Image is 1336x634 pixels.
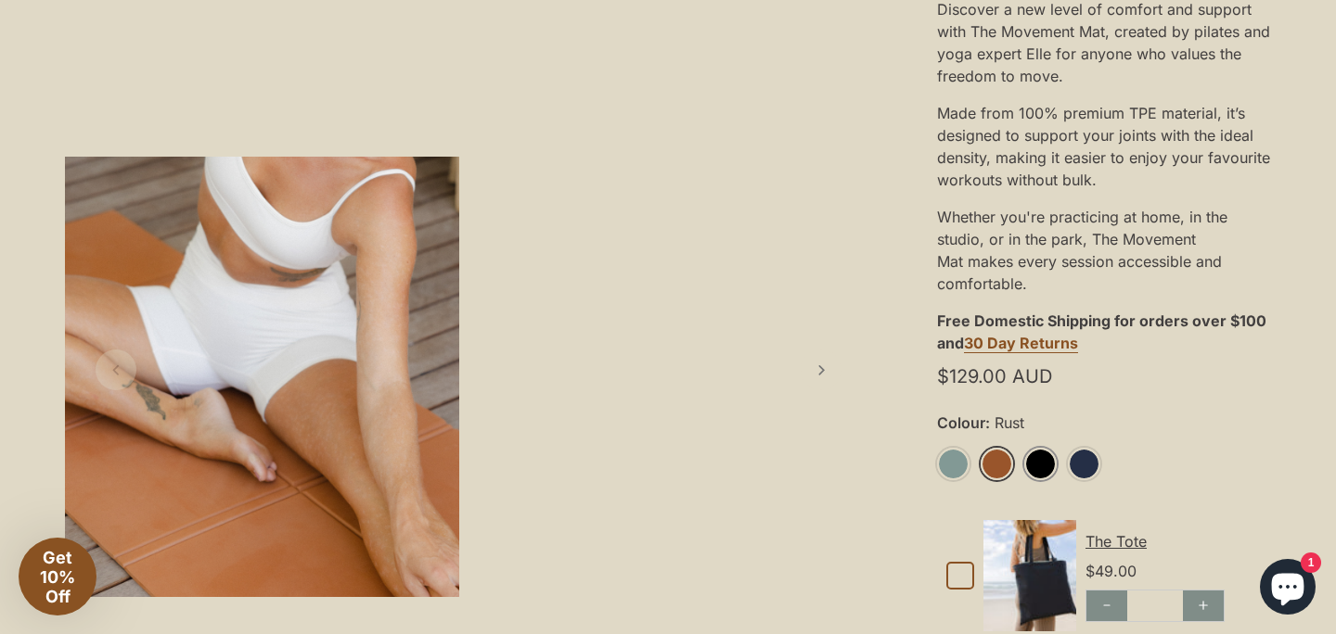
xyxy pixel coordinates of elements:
[1068,448,1100,480] a: Midnight
[983,520,1076,631] img: Default Title
[1085,562,1137,580] span: $49.00
[937,198,1271,302] div: Whether you're practicing at home, in the studio, or in the park, The Movement Mat makes every se...
[801,349,841,390] a: Next slide
[19,538,96,615] div: Get 10% Off
[937,369,1052,384] span: $129.00 AUD
[96,349,136,390] a: Previous slide
[964,334,1078,352] strong: 30 Day Returns
[937,95,1271,198] div: Made from 100% premium TPE material, it’s designed to support your joints with the ideal density,...
[1024,448,1057,480] a: Black
[65,157,459,597] img: rust
[937,311,1266,352] strong: Free Domestic Shipping for orders over $100 and
[40,548,75,606] span: Get 10% Off
[1085,530,1262,552] div: The Tote
[1254,559,1321,619] inbox-online-store-chat: Shopify online store chat
[964,334,1078,353] a: 30 Day Returns
[990,414,1024,432] span: Rust
[981,448,1013,480] a: Rust
[937,448,970,480] a: Sage
[937,414,1271,432] label: Colour:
